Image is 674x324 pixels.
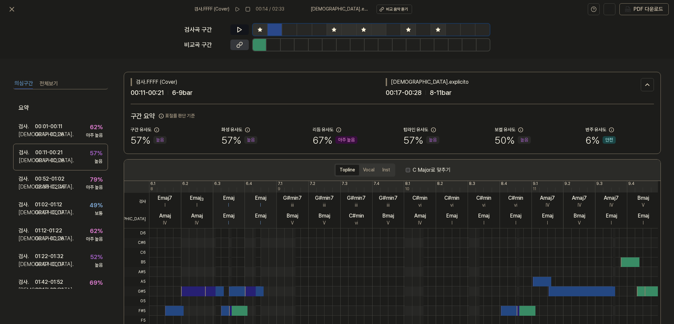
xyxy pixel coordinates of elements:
div: 00:07 - 00:17 [35,260,64,268]
img: PDF Download [625,6,631,12]
div: I [228,220,229,226]
div: IV [609,202,613,209]
div: Emaj [510,212,521,220]
div: I [611,220,612,226]
div: 7.3 [342,181,348,187]
div: 00:07 - 00:17 [35,209,64,217]
div: C#min [412,194,428,202]
div: I [452,220,453,226]
span: A5 [124,277,149,286]
span: F#5 [124,306,149,315]
div: C#min [476,194,491,202]
div: [DEMOGRAPHIC_DATA] . [18,209,35,217]
div: vi [514,202,517,209]
div: Emaj [255,194,266,202]
div: 아주 높음 [86,132,103,139]
div: 10 [405,186,409,192]
div: vi [418,202,422,209]
div: 구간 유사도 [131,127,151,133]
div: Bmaj [574,212,585,220]
span: [DEMOGRAPHIC_DATA] [124,210,149,228]
div: 7.2 [310,181,315,187]
div: Emaj7 [158,194,172,202]
div: iii [387,202,390,209]
div: Emaj [446,212,457,220]
div: Emaj [606,212,617,220]
span: 8 - 11 bar [430,87,452,98]
div: [DEMOGRAPHIC_DATA] . [19,157,35,164]
div: 9 [278,186,280,192]
div: 8.3 [469,181,475,187]
div: 11 [533,186,536,192]
div: 높음 [94,158,102,165]
div: C#min [349,212,364,220]
div: [DEMOGRAPHIC_DATA] . [18,131,35,138]
div: [DEMOGRAPHIC_DATA] . [18,235,35,243]
button: 비교 음악 듣기 [376,5,412,14]
div: 높음 [153,136,167,144]
div: 7.1 [278,181,282,187]
div: Amaj [414,212,426,220]
div: [DEMOGRAPHIC_DATA] . [18,286,35,294]
div: 57 % [90,149,102,158]
span: A#5 [124,267,149,277]
div: Bmaj [287,212,298,220]
div: 비교곡 구간 [184,40,226,50]
div: I [228,202,229,209]
button: help [588,3,600,15]
div: Amaj7 [540,194,555,202]
div: I [483,220,484,226]
div: I [165,202,166,209]
div: I [260,220,261,226]
div: G#min7 [283,194,302,202]
div: 00:01 - 00:11 [35,123,62,131]
div: IV [195,220,199,226]
div: 9.2 [564,181,570,187]
span: 검사 [124,193,149,211]
span: G5 [124,296,149,306]
button: 전체보기 [39,78,58,89]
div: Emaj [542,212,553,220]
div: 검사 . [18,175,35,183]
div: 00:14 / 02:33 [256,6,284,13]
div: 보컬 유사도 [495,127,515,133]
div: Emaj [255,212,266,220]
div: [DEMOGRAPHIC_DATA] . [18,183,35,191]
div: V [642,202,645,209]
span: B5 [124,257,149,267]
div: 높음 [518,136,531,144]
div: I [547,220,548,226]
div: 6.3 [214,181,220,187]
div: G#min7 [379,194,398,202]
div: 요약 [13,99,108,118]
div: 57 % [131,133,167,147]
div: Bmaj [637,194,649,202]
div: 01:22 - 01:32 [35,252,64,260]
div: 01:42 - 01:52 [35,278,63,286]
div: 아주 높음 [335,136,357,144]
div: 검사 . FFFF (Cover) [131,78,386,86]
div: Bmaj [382,212,394,220]
button: 표절률 판단 기준 [159,113,195,119]
div: C#min [444,194,459,202]
span: [DEMOGRAPHIC_DATA] . explicito [311,6,369,13]
button: Vocal [359,165,378,175]
div: 69 % [90,278,103,288]
div: 보통 [95,210,103,217]
div: [DEMOGRAPHIC_DATA] . [18,260,35,268]
div: 검사 . [18,201,35,209]
div: 7.4 [374,181,379,187]
span: 00:11 - 00:21 [131,87,164,98]
span: C6 [124,248,149,257]
button: PDF 다운로드 [624,4,664,15]
div: vi [482,202,485,209]
div: G#min7 [315,194,334,202]
span: G#5 [124,286,149,296]
div: G#min7 [347,194,366,202]
button: Inst [378,165,394,175]
button: 의심구간 [14,78,33,89]
div: 00:11 - 00:21 [35,149,63,157]
h2: 구간 요약 [131,111,654,121]
div: 67 % [313,133,357,147]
